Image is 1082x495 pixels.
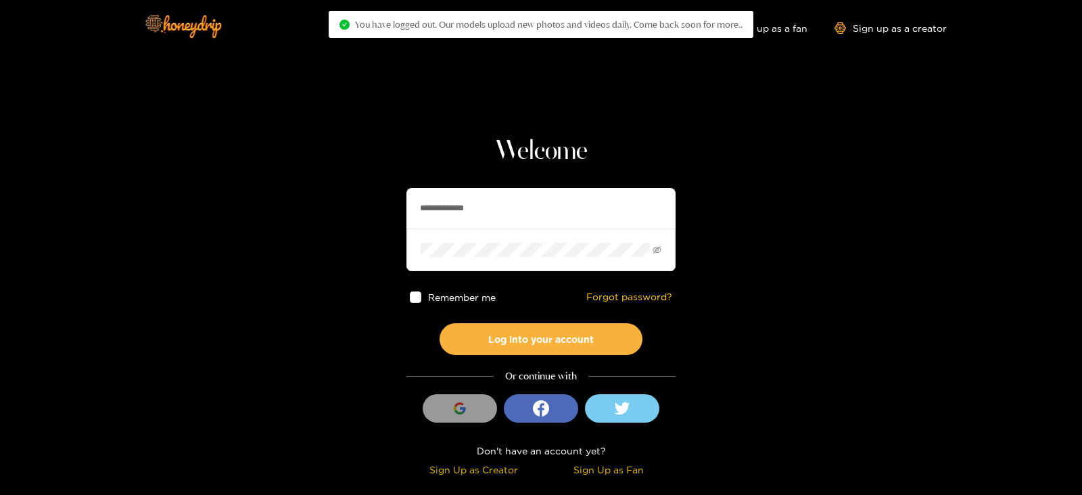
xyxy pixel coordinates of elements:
span: check-circle [339,20,350,30]
a: Sign up as a fan [715,22,807,34]
div: Sign Up as Creator [410,462,538,477]
span: eye-invisible [653,245,661,254]
span: You have logged out. Our models upload new photos and videos daily. Come back soon for more.. [355,19,743,30]
button: Log into your account [440,323,642,355]
a: Sign up as a creator [834,22,947,34]
a: Forgot password? [586,291,672,303]
div: Sign Up as Fan [544,462,672,477]
div: Or continue with [406,369,676,384]
h1: Welcome [406,135,676,168]
span: Remember me [428,292,496,302]
div: Don't have an account yet? [406,443,676,458]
